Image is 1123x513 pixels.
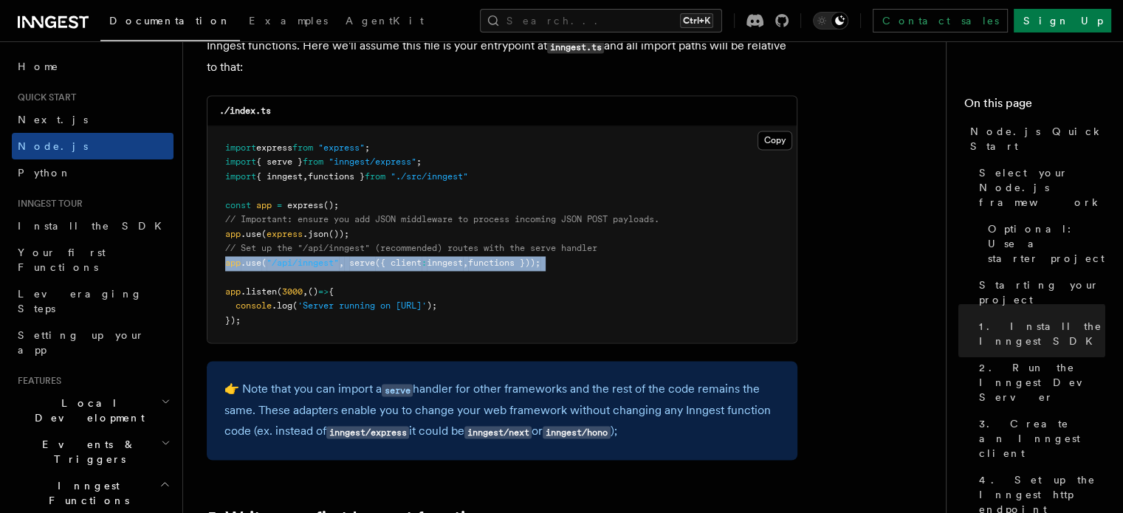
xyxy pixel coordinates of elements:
[18,114,88,125] span: Next.js
[873,9,1008,32] a: Contact sales
[256,171,303,182] span: { inngest
[964,118,1105,159] a: Node.js Quick Start
[427,300,437,311] span: );
[18,247,106,273] span: Your first Functions
[249,15,328,27] span: Examples
[329,156,416,167] span: "inngest/express"
[12,322,174,363] a: Setting up your app
[979,165,1105,210] span: Select your Node.js framework
[979,416,1105,461] span: 3. Create an Inngest client
[261,229,267,239] span: (
[256,200,272,210] span: app
[261,258,267,268] span: (
[12,133,174,159] a: Node.js
[979,360,1105,404] span: 2. Run the Inngest Dev Server
[970,124,1105,154] span: Node.js Quick Start
[308,286,318,297] span: ()
[323,200,339,210] span: ();
[375,258,422,268] span: ({ client
[12,198,83,210] span: Inngest tour
[109,15,231,27] span: Documentation
[282,286,303,297] span: 3000
[12,431,174,472] button: Events & Triggers
[100,4,240,41] a: Documentation
[267,229,303,239] span: express
[292,142,313,153] span: from
[349,258,375,268] span: serve
[427,258,463,268] span: inngest
[303,171,308,182] span: ,
[241,229,261,239] span: .use
[18,59,59,74] span: Home
[12,375,61,387] span: Features
[18,140,88,152] span: Node.js
[979,278,1105,307] span: Starting your project
[973,410,1105,466] a: 3. Create an Inngest client
[979,319,1105,348] span: 1. Install the Inngest SDK
[240,4,337,40] a: Examples
[973,159,1105,216] a: Select your Node.js framework
[339,258,344,268] span: ,
[12,396,161,425] span: Local Development
[547,41,604,53] code: inngest.ts
[318,286,329,297] span: =>
[219,106,271,116] code: ./index.ts
[256,156,303,167] span: { serve }
[18,329,145,356] span: Setting up your app
[12,478,159,508] span: Inngest Functions
[12,92,76,103] span: Quick start
[12,390,174,431] button: Local Development
[225,286,241,297] span: app
[303,156,323,167] span: from
[1014,9,1111,32] a: Sign Up
[225,200,251,210] span: const
[543,426,610,438] code: inngest/hono
[318,142,365,153] span: "express"
[973,313,1105,354] a: 1. Install the Inngest SDK
[225,258,241,268] span: app
[973,272,1105,313] a: Starting your project
[277,286,282,297] span: (
[224,379,780,442] p: 👉 Note that you can import a handler for other frameworks and the rest of the code remains the sa...
[464,426,532,438] code: inngest/next
[225,171,256,182] span: import
[973,354,1105,410] a: 2. Run the Inngest Dev Server
[680,13,713,28] kbd: Ctrl+K
[365,142,370,153] span: ;
[225,229,241,239] span: app
[12,437,161,466] span: Events & Triggers
[12,53,174,80] a: Home
[12,106,174,133] a: Next.js
[256,142,292,153] span: express
[277,200,282,210] span: =
[416,156,422,167] span: ;
[964,94,1105,118] h4: On this page
[329,229,349,239] span: ());
[422,258,427,268] span: :
[365,171,385,182] span: from
[337,4,433,40] a: AgentKit
[12,239,174,280] a: Your first Functions
[207,14,797,78] p: Using your existing Express.js server, we'll set up Inngest using the provided handler which will...
[287,200,323,210] span: express
[18,288,142,314] span: Leveraging Steps
[303,229,329,239] span: .json
[463,258,468,268] span: ,
[982,216,1105,272] a: Optional: Use a starter project
[236,300,272,311] span: console
[346,15,424,27] span: AgentKit
[272,300,292,311] span: .log
[326,426,409,438] code: inngest/express
[225,243,597,253] span: // Set up the "/api/inngest" (recommended) routes with the serve handler
[382,384,413,396] code: serve
[12,213,174,239] a: Install the SDK
[382,382,413,396] a: serve
[468,258,540,268] span: functions }));
[18,220,171,232] span: Install the SDK
[225,214,659,224] span: // Important: ensure you add JSON middleware to process incoming JSON POST payloads.
[298,300,427,311] span: 'Server running on [URL]'
[225,156,256,167] span: import
[758,131,792,150] button: Copy
[988,221,1105,266] span: Optional: Use a starter project
[292,300,298,311] span: (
